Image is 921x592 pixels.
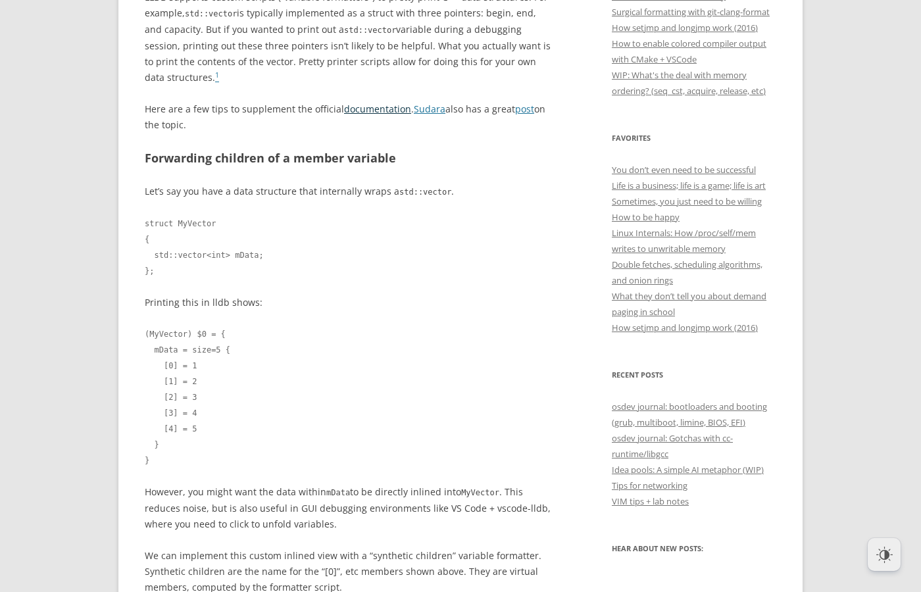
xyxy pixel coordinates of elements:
[145,295,556,310] p: Printing this in lldb shows:
[612,464,764,476] a: Idea pools: A simple AI metaphor (WIP)
[612,195,762,207] a: Sometimes, you just need to be willing
[461,488,499,497] code: MyVector
[414,103,445,115] a: Sudara
[612,401,767,428] a: osdev journal: bootloaders and booting (grub, multiboot, limine, BIOS, EFI)
[612,22,758,34] a: How setjmp and longjmp work (2016)
[145,149,556,168] h2: Forwarding children of a member variable
[215,70,219,80] sup: 1
[612,227,756,255] a: Linux Internals: How /proc/self/mem writes to unwritable memory
[612,180,766,191] a: Life is a business; life is a game; life is art
[612,37,766,65] a: How to enable colored compiler output with CMake + VSCode
[612,495,689,507] a: VIM tips + lab notes
[344,26,396,35] code: std::vector
[612,322,758,333] a: How setjmp and longjmp work (2016)
[612,69,766,97] a: WIP: What's the deal with memory ordering? (seq_cst, acquire, release, etc)
[326,488,350,497] code: mData
[185,9,237,18] code: std::vector
[145,184,556,200] p: Let’s say you have a data structure that internally wraps a .
[612,259,762,286] a: Double fetches, scheduling algorithms, and onion rings
[145,484,556,532] p: However, you might want the data within to be directly inlined into . This reduces noise, but is ...
[612,164,756,176] a: You don’t even need to be successful
[612,432,733,460] a: osdev journal: Gotchas with cc-runtime/libgcc
[612,541,776,556] h3: Hear about new posts:
[612,130,776,146] h3: Favorites
[612,211,680,223] a: How to be happy
[145,326,556,468] code: (MyVector) $0 = { mData = size=5 { [0] = 1 [1] = 2 [2] = 3 [3] = 4 [4] = 5 } }
[515,103,534,115] a: post
[399,187,451,197] code: std::vector
[215,71,219,84] a: 1
[612,480,687,491] a: Tips for networking
[344,103,411,115] a: documentation
[612,290,766,318] a: What they don’t tell you about demand paging in school
[145,101,556,133] p: Here are a few tips to supplement the official . also has a great on the topic.
[612,6,770,18] a: Surgical formatting with git-clang-format
[612,367,776,383] h3: Recent Posts
[145,216,556,279] code: struct MyVector { std::vector<int> mData; };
